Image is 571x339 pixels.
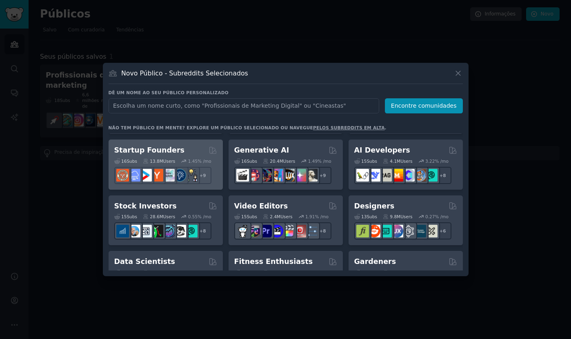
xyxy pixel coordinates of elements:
img: Trading [151,225,163,237]
div: 13.8M Users [143,158,175,164]
h2: Gardeners [354,257,396,267]
div: 11 Sub s [354,270,377,275]
img: typography [356,225,369,237]
h2: Data Scientists [114,257,175,267]
div: 2.4M Users [263,214,293,219]
img: llmops [413,169,426,182]
img: Rag [379,169,392,182]
h2: Startup Founders [114,145,184,155]
img: Forex [139,225,152,237]
div: 0.27 % /mo [425,214,449,219]
input: Escolha um nome curto, como "Profissionais de Marketing Digital" ou "Cineastas" [109,98,379,113]
img: aivideo [236,169,249,182]
div: 16 Sub s [114,158,137,164]
h2: Stock Investors [114,201,177,211]
img: learndesign [413,225,426,237]
div: 15 Sub s [114,214,137,219]
div: 15 Sub s [354,158,377,164]
button: Encontre comunidades [385,98,463,113]
img: EntrepreneurRideAlong [116,169,129,182]
img: logodesign [368,225,380,237]
img: VideoEditors [271,225,283,237]
font: Dê um nome ao seu público personalizado [109,90,229,95]
img: postproduction [305,225,318,237]
div: 28.6M Users [143,214,175,219]
div: 1.49 % /mo [308,158,331,164]
div: 1.91 % /mo [305,214,329,219]
div: 12 Sub s [234,270,257,275]
img: indiehackers [162,169,175,182]
div: + 9 [194,167,211,184]
img: growmybusiness [185,169,198,182]
div: 15 Sub s [234,214,257,219]
div: + 6 [434,222,451,239]
div: 4.1M Users [383,158,413,164]
img: LangChain [356,169,369,182]
img: premiere [259,225,272,237]
div: 0.55 % /mo [188,214,211,219]
img: deepdream [259,169,272,182]
div: + 9 [314,167,331,184]
font: Novo Público - Subreddits Selecionados [121,69,248,77]
div: 13 Sub s [354,214,377,219]
img: swingtrading [173,225,186,237]
div: 20.4M Users [263,158,295,164]
img: UXDesign [391,225,403,237]
img: Entrepreneurship [173,169,186,182]
div: + 8 [434,167,451,184]
div: 7.6M Users [143,270,173,275]
div: 0.06 % /mo [308,270,331,275]
font: Não tem público em mente? Explore um público selecionado ou navegue [109,125,313,130]
div: 0.55 % /mo [185,270,209,275]
img: SaaS [128,169,140,182]
img: DeepSeek [368,169,380,182]
h2: Designers [354,201,395,211]
img: dividends [116,225,129,237]
img: starryai [293,169,306,182]
img: StocksAndTrading [162,225,175,237]
div: 13 Sub s [114,270,137,275]
div: 16 Sub s [234,158,257,164]
img: ValueInvesting [128,225,140,237]
img: UI_Design [379,225,392,237]
div: 0.97 % /mo [428,270,451,275]
img: UX_Design [425,225,438,237]
div: 31.1M Users [263,270,295,275]
a: pelos subreddits em alta [313,125,385,130]
font: . [385,125,387,130]
img: userexperience [402,225,415,237]
h2: AI Developers [354,145,410,155]
img: Youtubevideo [293,225,306,237]
img: startup [139,169,152,182]
img: ycombinator [151,169,163,182]
img: AIDevelopersSociety [425,169,438,182]
img: technicalanalysis [185,225,198,237]
div: + 8 [194,222,211,239]
img: finalcutpro [282,225,295,237]
div: 3.22 % /mo [425,158,449,164]
h2: Video Editors [234,201,288,211]
img: gopro [236,225,249,237]
div: + 8 [314,222,331,239]
img: DreamBooth [305,169,318,182]
img: sdforall [271,169,283,182]
img: OpenSourceAI [402,169,415,182]
img: dalle2 [248,169,260,182]
img: MistralAI [391,169,403,182]
font: Encontre comunidades [391,102,457,109]
h2: Generative AI [234,145,289,155]
div: 1.45 % /mo [188,158,211,164]
img: FluxAI [282,169,295,182]
div: 13.7M Users [383,270,415,275]
div: 9.8M Users [383,214,413,219]
img: editors [248,225,260,237]
h2: Fitness Enthusiasts [234,257,313,267]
